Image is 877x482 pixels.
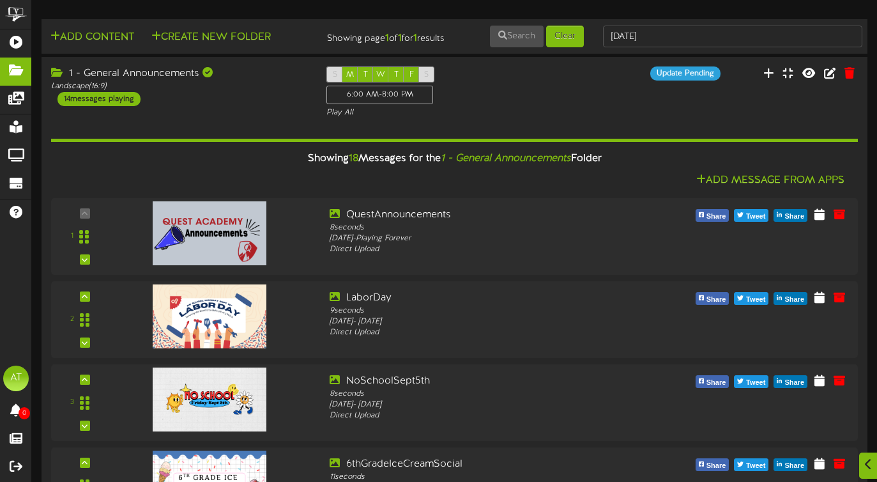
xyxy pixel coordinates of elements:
[424,70,429,79] span: S
[696,292,729,305] button: Share
[744,459,768,473] span: Tweet
[704,210,729,224] span: Share
[385,33,389,44] strong: 1
[413,33,417,44] strong: 1
[704,376,729,390] span: Share
[696,375,729,388] button: Share
[782,293,807,307] span: Share
[376,70,385,79] span: W
[326,86,433,104] div: 6:00 AM - 8:00 PM
[734,375,768,388] button: Tweet
[330,316,646,327] div: [DATE] - [DATE]
[774,292,807,305] button: Share
[441,153,571,164] i: 1 - General Announcements
[774,375,807,388] button: Share
[153,284,266,348] img: 334456e0-34b5-4fcf-b1d6-a95ef33d84f6.png
[153,201,266,265] img: 912db143-8a98-463e-bcb2-d8f164236be5.png
[330,208,646,222] div: QuestAnnouncements
[326,107,583,118] div: Play All
[744,210,768,224] span: Tweet
[696,209,729,222] button: Share
[148,29,275,45] button: Create New Folder
[603,26,862,47] input: -- Search Folders by Name --
[330,410,646,421] div: Direct Upload
[47,29,138,45] button: Add Content
[490,26,544,47] button: Search
[363,70,368,79] span: T
[330,457,646,472] div: 6thGradeIceCreamSocial
[330,374,646,389] div: NoSchoolSept5th
[330,389,646,400] div: 8 seconds
[346,70,354,79] span: M
[546,26,584,47] button: Clear
[696,458,729,471] button: Share
[330,233,646,244] div: [DATE] - Playing Forever
[734,458,768,471] button: Tweet
[19,407,30,419] span: 0
[57,92,141,106] div: 14 messages playing
[692,173,848,189] button: Add Message From Apps
[330,400,646,410] div: [DATE] - [DATE]
[153,368,266,431] img: 9eabd93e-6bf6-40b1-a582-8980c6e81710.png
[650,66,721,81] div: Update Pending
[349,153,358,164] span: 18
[330,306,646,316] div: 9 seconds
[782,210,807,224] span: Share
[394,70,399,79] span: T
[333,70,337,79] span: S
[409,70,414,79] span: F
[51,81,307,92] div: Landscape ( 16:9 )
[774,458,807,471] button: Share
[774,209,807,222] button: Share
[330,244,646,255] div: Direct Upload
[330,327,646,338] div: Direct Upload
[704,293,729,307] span: Share
[3,366,29,391] div: AT
[42,145,867,173] div: Showing Messages for the Folder
[782,459,807,473] span: Share
[734,209,768,222] button: Tweet
[704,459,729,473] span: Share
[330,291,646,306] div: LaborDay
[782,376,807,390] span: Share
[744,293,768,307] span: Tweet
[330,222,646,233] div: 8 seconds
[744,376,768,390] span: Tweet
[316,24,455,46] div: Showing page of for results
[398,33,402,44] strong: 1
[51,66,307,81] div: 1 - General Announcements
[734,292,768,305] button: Tweet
